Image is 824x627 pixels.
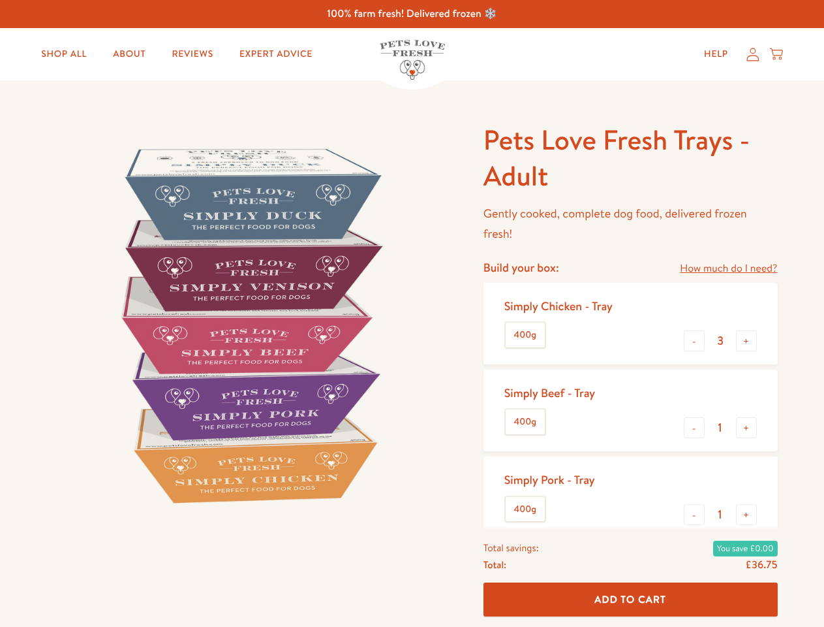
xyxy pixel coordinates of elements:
p: Gently cooked, complete dog food, delivered frozen fresh! [483,204,778,244]
button: - [684,417,705,438]
span: Total savings: [483,539,539,556]
a: Reviews [161,41,223,67]
h4: Build your box: [483,260,559,275]
label: 400g [506,323,545,347]
span: Add To Cart [594,592,666,606]
button: + [736,504,757,525]
label: 400g [506,410,545,434]
span: £36.75 [745,558,777,572]
a: Shop All [31,41,97,67]
button: + [736,330,757,351]
div: Simply Beef - Tray [504,385,595,400]
button: Add To Cart [483,583,778,617]
span: Total: [483,556,506,573]
img: Pets Love Fresh Trays - Adult [47,122,452,528]
a: Help [694,41,739,67]
a: Expert Advice [229,41,323,67]
button: - [684,330,705,351]
div: Simply Chicken - Tray [504,298,613,313]
img: Pets Love Fresh [380,40,445,80]
a: How much do I need? [680,260,777,278]
button: + [736,417,757,438]
h1: Pets Love Fresh Trays - Adult [483,122,778,193]
span: You save £0.00 [713,541,778,556]
button: - [684,504,705,525]
div: Simply Pork - Tray [504,472,595,487]
label: 400g [506,497,545,522]
a: About [102,41,156,67]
